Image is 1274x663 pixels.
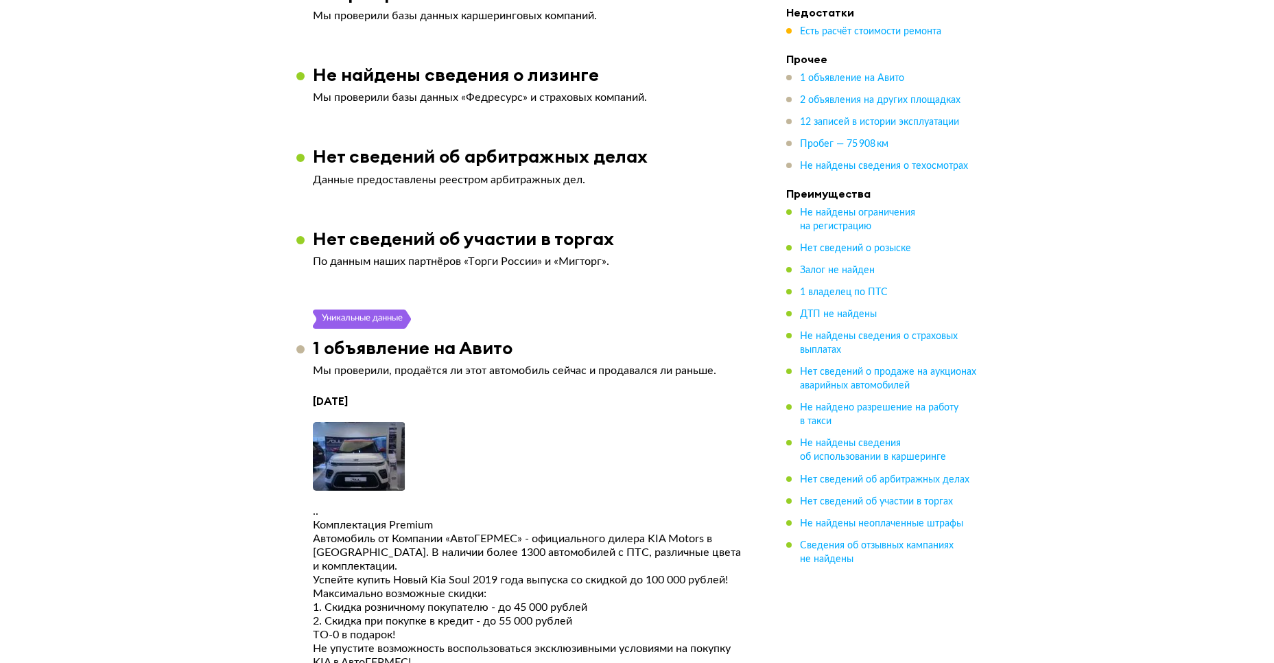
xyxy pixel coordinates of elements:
h4: Прочее [786,52,978,66]
h3: 1 объявление на Авито [313,337,512,358]
div: ТО-0 в подарок! [313,628,745,642]
div: Максимально возможные скидки: [313,587,745,601]
span: Нет сведений о продаже на аукционах аварийных автомобилей [800,367,976,391]
span: Нет сведений о розыске [800,244,911,253]
span: Пробег — 75 908 км [800,139,888,149]
div: 2. Скидка при покупке в кредит - до 55 000 рублей [313,614,745,628]
span: Сведения об отзывных кампаниях не найдены [800,540,954,563]
div: .. [313,504,745,518]
h4: [DATE] [313,394,745,408]
span: Не найдены сведения о техосмотрах [800,161,968,171]
span: Нет сведений об арбитражных делах [800,474,969,484]
span: Есть расчёт стоимости ремонта [800,27,941,36]
div: Комплектация Premium [313,518,745,532]
h4: Недостатки [786,5,978,19]
span: 2 объявления на других площадках [800,95,960,105]
span: 12 записей в истории эксплуатации [800,117,959,127]
p: Мы проверили, продаётся ли этот автомобиль сейчас и продавался ли раньше. [313,364,745,377]
span: ДТП не найдены [800,310,877,319]
span: 1 владелец по ПТС [800,288,888,297]
span: Не найдены сведения о страховых выплатах [800,331,958,355]
span: Не найдены сведения об использовании в каршеринге [800,439,946,462]
div: Успейте купить Новый Kia Soul 2019 года выпуска со скидкой до 100 000 рублей! [313,573,745,587]
span: Не найдены неоплаченные штрафы [800,518,963,528]
h3: Не найдены сведения о лизинге [313,64,599,85]
div: 1. Скидка розничному покупателю - до 45 000 рублей [313,601,745,614]
p: Мы проверили базы данных каршеринговых компаний. [313,9,745,23]
span: Нет сведений об участии в торгах [800,496,953,506]
span: 1 объявление на Авито [800,73,904,83]
span: Залог не найден [800,266,875,275]
h3: Нет сведений об участии в торгах [313,228,614,249]
span: Не найдены ограничения на регистрацию [800,208,915,231]
div: Автомобиль от Компании «АвтоГЕРМЕС» - официального дилера KIA Motors в [GEOGRAPHIC_DATA]. В налич... [313,532,745,573]
p: Данные предоставлены реестром арбитражных дел. [313,173,745,187]
p: Мы проверили базы данных «Федресурс» и страховых компаний. [313,91,745,104]
img: Car Photo [313,422,405,491]
h4: Преимущества [786,187,978,200]
p: По данным наших партнёров «Торги России» и «Мигторг». [313,255,745,268]
span: Не найдено разрешение на работу в такси [800,403,958,426]
div: Уникальные данные [321,310,403,329]
h3: Нет сведений об арбитражных делах [313,146,648,167]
